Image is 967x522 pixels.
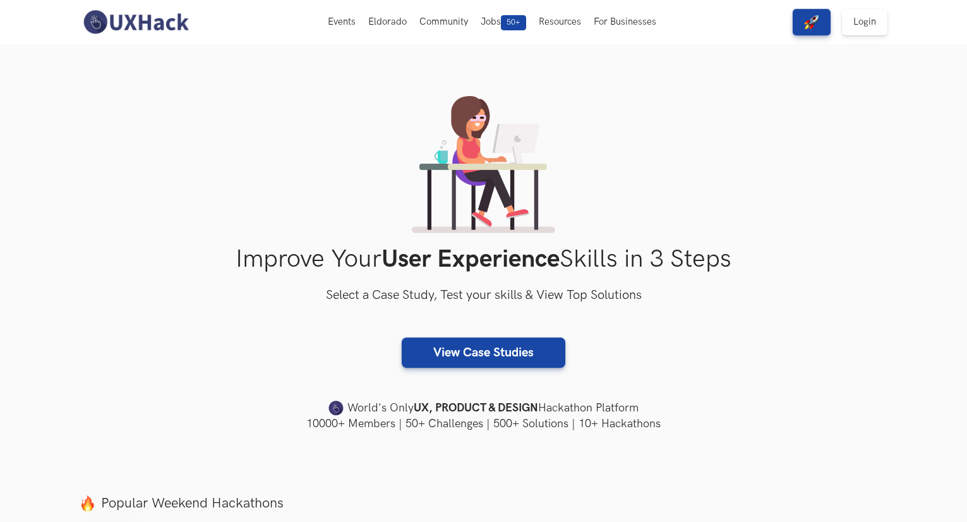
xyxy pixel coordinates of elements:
[80,286,888,306] h3: Select a Case Study, Test your skills & View Top Solutions
[328,400,344,416] img: uxhack-favicon-image.png
[80,416,888,432] h4: 10000+ Members | 50+ Challenges | 500+ Solutions | 10+ Hackathons
[842,9,887,35] a: Login
[412,96,555,233] img: lady working on laptop
[80,495,888,512] label: Popular Weekend Hackathons
[80,399,888,417] h4: World's Only Hackathon Platform
[804,15,819,30] img: rocket
[414,399,538,417] strong: UX, PRODUCT & DESIGN
[381,245,560,274] strong: User Experience
[80,9,192,35] img: UXHack-logo.png
[402,337,565,368] a: View Case Studies
[501,15,526,30] span: 50+
[80,245,888,274] h1: Improve Your Skills in 3 Steps
[80,495,95,511] img: fire.png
